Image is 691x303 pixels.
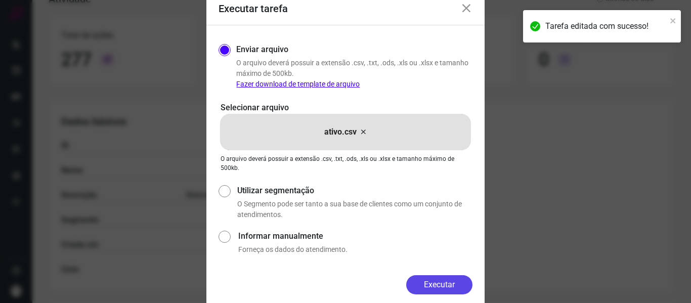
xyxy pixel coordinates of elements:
[238,244,472,255] p: Forneça os dados do atendimento.
[545,20,667,32] div: Tarefa editada com sucesso!
[219,3,288,15] h3: Executar tarefa
[236,80,360,88] a: Fazer download de template de arquivo
[236,58,472,90] p: O arquivo deverá possuir a extensão .csv, .txt, .ods, .xls ou .xlsx e tamanho máximo de 500kb.
[237,199,472,220] p: O Segmento pode ser tanto a sua base de clientes como um conjunto de atendimentos.
[237,185,472,197] label: Utilizar segmentação
[670,14,677,26] button: close
[238,230,472,242] label: Informar manualmente
[236,44,288,56] label: Enviar arquivo
[221,154,470,172] p: O arquivo deverá possuir a extensão .csv, .txt, .ods, .xls ou .xlsx e tamanho máximo de 500kb.
[221,102,470,114] p: Selecionar arquivo
[406,275,472,294] button: Executar
[324,126,357,138] p: ativo.csv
